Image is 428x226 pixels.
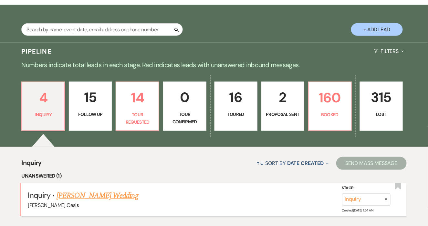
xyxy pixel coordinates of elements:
a: 0Tour Confirmed [163,82,206,131]
label: Stage: [342,185,391,192]
p: 14 [120,87,155,108]
span: Date Created [287,160,324,167]
input: Search by name, event date, email address or phone number [21,23,183,36]
a: 16Toured [214,82,257,131]
span: ↑↓ [256,160,264,167]
p: Booked [313,111,347,118]
h3: Pipeline [21,47,52,56]
a: 160Booked [308,82,352,131]
li: Unanswered (1) [21,172,407,180]
button: Send Mass Message [336,157,407,170]
p: Toured [219,111,253,118]
span: Inquiry [21,158,42,172]
p: Inquiry [26,111,60,118]
p: Tour Confirmed [167,111,202,125]
p: 0 [167,87,202,108]
p: 16 [219,87,253,108]
a: 4Inquiry [21,82,65,131]
a: 315Lost [360,82,403,131]
a: 2Proposal Sent [261,82,304,131]
p: 315 [364,87,399,108]
a: 15Follow Up [69,82,112,131]
p: Follow Up [73,111,108,118]
p: Proposal Sent [266,111,300,118]
p: 160 [313,87,347,108]
span: [PERSON_NAME] Oasis [28,202,79,209]
span: Inquiry [28,190,50,200]
a: 14Tour Requested [116,82,159,131]
button: Sort By Date Created [254,155,331,172]
span: Created: [DATE] 11:54 AM [342,209,373,213]
p: Lost [364,111,399,118]
button: + Add Lead [351,23,403,36]
a: [PERSON_NAME] Wedding [57,190,138,201]
p: 4 [26,87,60,108]
p: Tour Requested [120,111,155,126]
button: Filters [371,43,407,60]
p: 15 [73,87,108,108]
p: 2 [266,87,300,108]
